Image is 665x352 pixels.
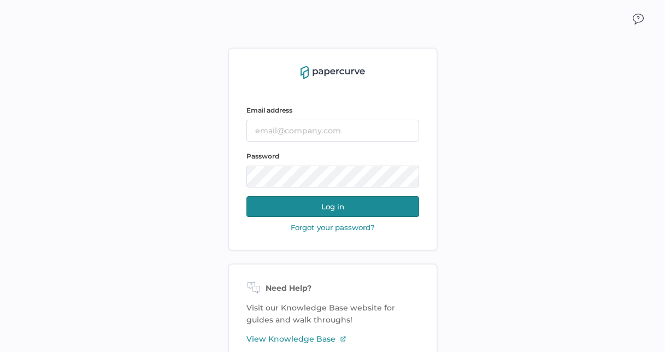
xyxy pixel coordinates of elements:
[246,152,279,160] span: Password
[287,222,378,232] button: Forgot your password?
[633,14,644,25] img: icon_chat.2bd11823.svg
[246,282,419,295] div: Need Help?
[340,336,346,342] img: external-link-icon-3.58f4c051.svg
[246,196,419,217] button: Log in
[246,106,292,114] span: Email address
[246,282,261,295] img: need-help-icon.d526b9f7.svg
[246,120,419,142] input: email@company.com
[301,66,365,79] img: papercurve-logo-colour.7244d18c.svg
[246,333,336,345] span: View Knowledge Base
